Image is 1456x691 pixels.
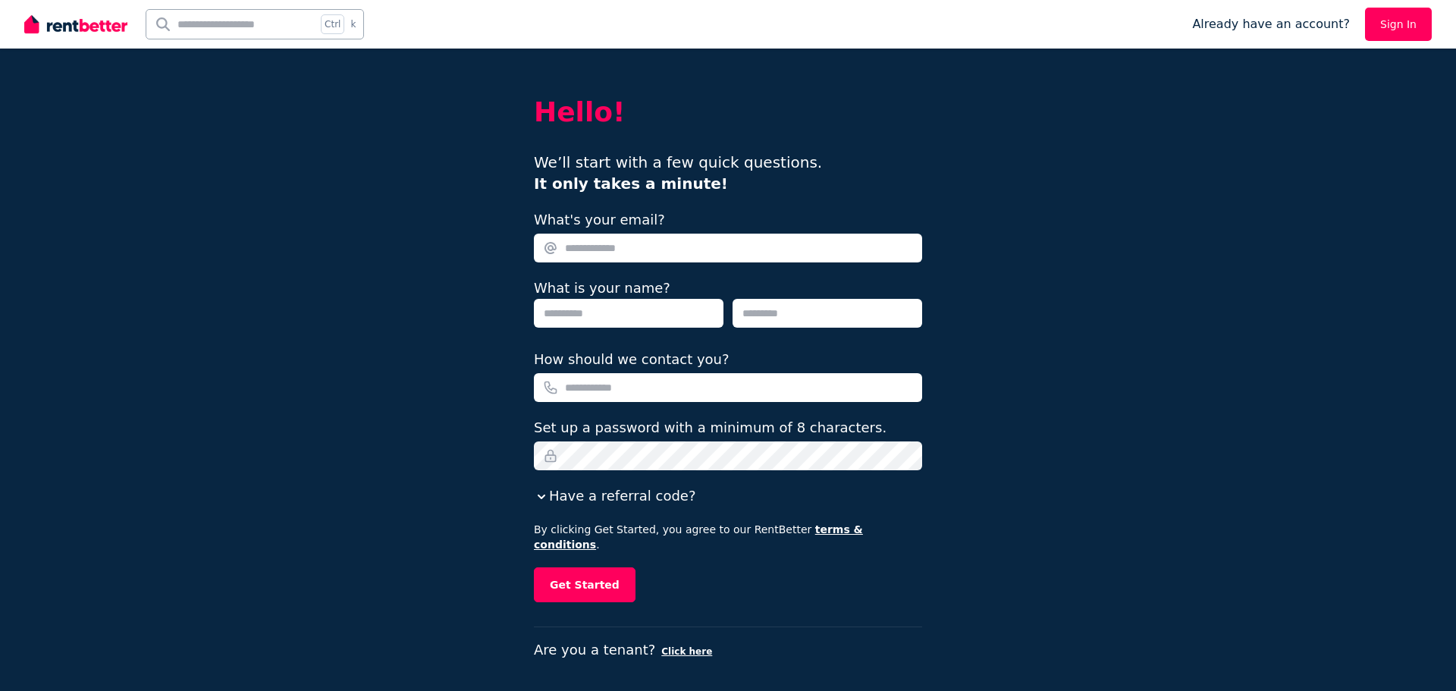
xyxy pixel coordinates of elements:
label: What is your name? [534,280,670,296]
label: How should we contact you? [534,349,730,370]
button: Get Started [534,567,635,602]
span: We’ll start with a few quick questions. [534,153,822,193]
a: Sign In [1365,8,1432,41]
button: Have a referral code? [534,485,695,507]
span: k [350,18,356,30]
span: Ctrl [321,14,344,34]
b: It only takes a minute! [534,174,728,193]
h2: Hello! [534,97,922,127]
label: What's your email? [534,209,665,231]
button: Click here [661,645,712,658]
label: Set up a password with a minimum of 8 characters. [534,417,886,438]
span: Already have an account? [1192,15,1350,33]
p: Are you a tenant? [534,639,922,661]
img: RentBetter [24,13,127,36]
p: By clicking Get Started, you agree to our RentBetter . [534,522,922,552]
